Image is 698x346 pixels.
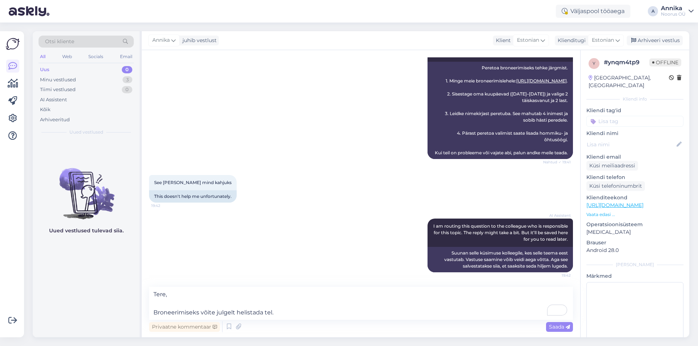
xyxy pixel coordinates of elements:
[586,174,683,181] p: Kliendi telefon
[592,36,614,44] span: Estonian
[586,221,683,228] p: Operatsioonisüsteem
[649,58,681,66] span: Offline
[549,323,570,330] span: Saada
[433,223,569,242] span: I am routing this question to the colleague who is responsible for this topic. The reply might ta...
[149,190,237,203] div: This doesn't help me unfortunately.
[661,5,686,11] div: Annika
[87,52,105,61] div: Socials
[586,161,638,171] div: Küsi meiliaadressi
[593,61,595,66] span: y
[586,211,683,218] p: Vaata edasi ...
[604,58,649,67] div: # ynqm4tp9
[586,272,683,280] p: Märkmed
[69,129,103,135] span: Uued vestlused
[40,86,76,93] div: Tiimi vestlused
[119,52,134,61] div: Email
[589,74,669,89] div: [GEOGRAPHIC_DATA], [GEOGRAPHIC_DATA]
[587,141,675,148] input: Lisa nimi
[49,227,124,235] p: Uued vestlused tulevad siia.
[40,106,51,113] div: Kõik
[543,273,571,278] span: 19:42
[40,76,76,84] div: Minu vestlused
[586,239,683,247] p: Brauser
[586,181,645,191] div: Küsi telefoninumbrit
[586,130,683,137] p: Kliendi nimi
[122,66,132,73] div: 0
[586,194,683,202] p: Klienditeekond
[586,202,643,208] a: [URL][DOMAIN_NAME]
[543,159,571,165] span: Nähtud ✓ 19:41
[45,38,74,45] span: Otsi kliente
[586,107,683,114] p: Kliendi tag'id
[586,96,683,102] div: Kliendi info
[517,36,539,44] span: Estonian
[180,37,217,44] div: juhib vestlust
[149,322,220,332] div: Privaatne kommentaar
[40,116,70,123] div: Arhiveeritud
[154,180,232,185] span: See [PERSON_NAME] mind kahjuks
[428,62,573,159] div: Peretoa broneerimiseks tehke järgmist. 1. Minge meie broneerimislehele: . 2. Sisestage oma kuupäe...
[149,287,573,320] textarea: To enrich screen reader interactions, please activate Accessibility in Grammarly extension settings
[648,6,658,16] div: A
[493,37,511,44] div: Klient
[151,203,178,208] span: 19:42
[39,52,47,61] div: All
[123,76,132,84] div: 3
[61,52,73,61] div: Web
[428,247,573,272] div: Suunan selle küsimuse kolleegile, kes selle teema eest vastutab. Vastuse saamine võib veidi aega ...
[586,228,683,236] p: [MEDICAL_DATA]
[661,11,686,17] div: Noorus OÜ
[586,153,683,161] p: Kliendi email
[543,213,571,218] span: AI Assistent
[556,5,630,18] div: Väljaspool tööaega
[6,37,20,51] img: Askly Logo
[661,5,694,17] a: AnnikaNoorus OÜ
[152,36,170,44] span: Annika
[586,247,683,254] p: Android 28.0
[627,36,683,45] div: Arhiveeri vestlus
[33,155,140,220] img: No chats
[586,116,683,127] input: Lisa tag
[40,96,67,103] div: AI Assistent
[516,78,567,84] a: [URL][DOMAIN_NAME]
[555,37,586,44] div: Klienditugi
[40,66,49,73] div: Uus
[586,261,683,268] div: [PERSON_NAME]
[122,86,132,93] div: 0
